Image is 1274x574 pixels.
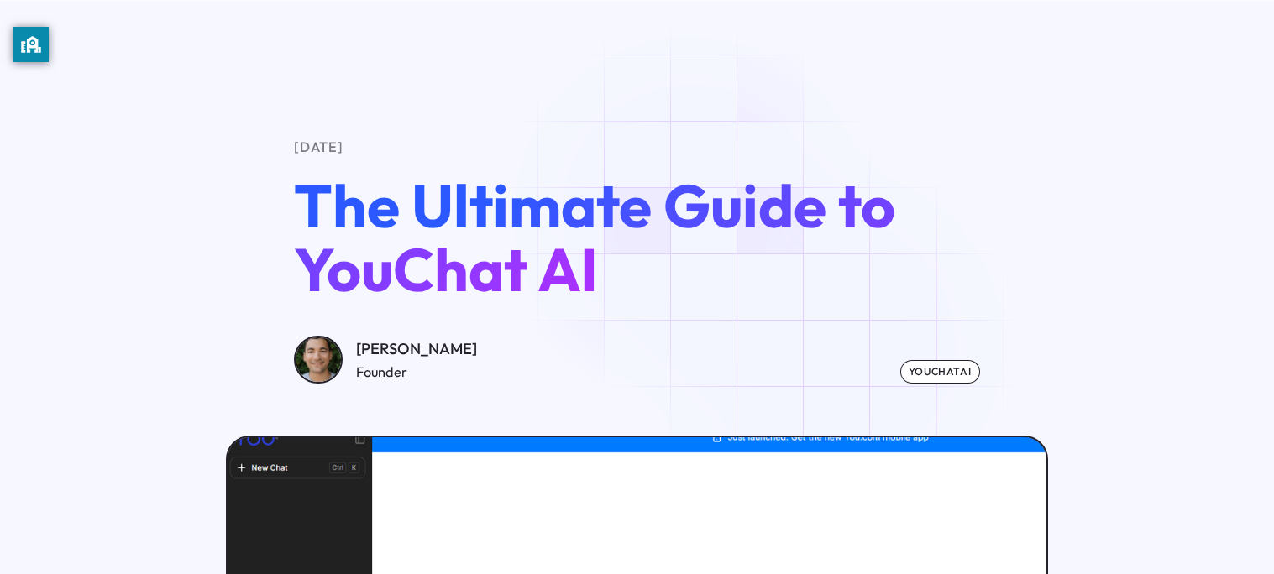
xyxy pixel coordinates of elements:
div: youchatAI [900,360,980,384]
button: privacy banner [13,27,49,62]
div: Founder [356,362,477,382]
div: [DATE] [294,137,979,157]
div: [PERSON_NAME] [356,337,477,362]
span: The Ultimate Guide to YouChat AI [294,168,895,307]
